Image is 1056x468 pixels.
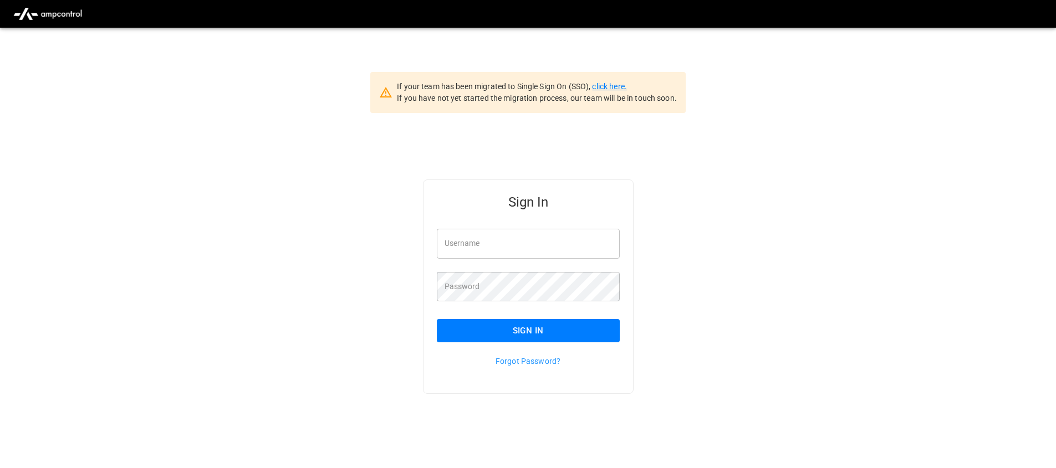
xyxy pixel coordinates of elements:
[437,356,620,367] p: Forgot Password?
[397,94,677,102] span: If you have not yet started the migration process, our team will be in touch soon.
[437,319,620,342] button: Sign In
[437,193,620,211] h5: Sign In
[592,82,626,91] a: click here.
[9,3,86,24] img: ampcontrol.io logo
[397,82,592,91] span: If your team has been migrated to Single Sign On (SSO),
